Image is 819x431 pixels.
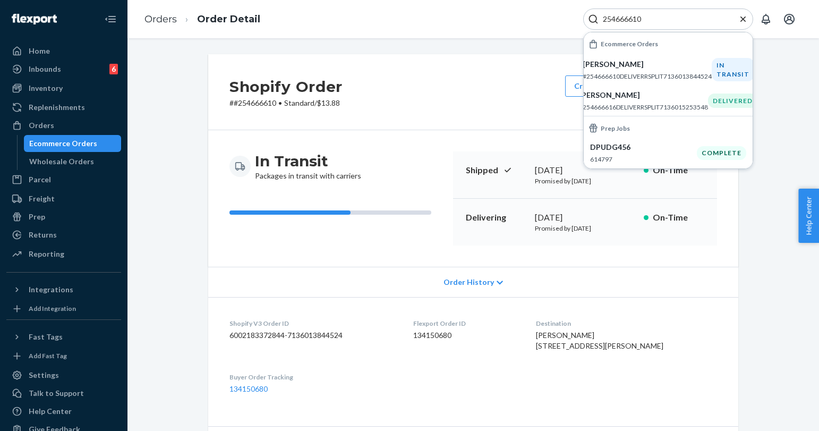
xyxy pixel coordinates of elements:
div: Wholesale Orders [29,156,94,167]
div: Add Fast Tag [29,351,67,360]
a: Wholesale Orders [24,153,122,170]
dd: 6002183372844-7136013844524 [229,330,396,341]
a: Ecommerce Orders [24,135,122,152]
img: Flexport logo [12,14,57,24]
p: [PERSON_NAME] [583,59,712,70]
div: Prep [29,212,45,222]
p: On-Time [653,212,704,224]
a: Returns [6,226,121,243]
div: Replenishments [29,102,85,113]
div: Packages in transit with carriers [255,151,361,181]
div: Orders [29,120,54,131]
h6: Ecommerce Orders [601,40,658,47]
button: Integrations [6,281,121,298]
div: Inbounds [29,64,61,74]
p: Promised by [DATE] [535,176,635,185]
a: Order Detail [197,13,260,25]
a: Freight [6,190,121,207]
div: Complete [697,146,746,159]
a: Help Center [6,403,121,420]
p: 614797 [590,155,697,164]
h6: Prep Jobs [601,125,630,132]
button: Open notifications [755,9,777,30]
h2: Shopify Order [229,75,343,98]
button: Open account menu [779,9,800,30]
h3: In Transit [255,151,361,171]
a: Add Integration [6,302,121,315]
button: Close Navigation [100,9,121,30]
div: Add Integration [29,304,76,313]
span: Order History [443,277,494,288]
p: Shipped [466,164,526,176]
iframe: Opens a widget where you can chat to one of our agents [752,399,808,426]
div: Help Center [29,406,72,417]
a: Orders [6,117,121,134]
a: Prep [6,208,121,225]
button: Talk to Support [6,385,121,402]
a: Reporting [6,246,121,263]
ol: breadcrumbs [136,4,269,35]
button: Create Return [565,75,634,97]
dd: 134150680 [413,330,519,341]
p: #254666610DELIVERRSPLIT7136013844524 [583,72,712,81]
div: 6 [109,64,118,74]
a: Settings [6,367,121,384]
span: Standard [284,98,314,107]
a: Parcel [6,171,121,188]
dt: Buyer Order Tracking [229,373,396,382]
div: IN TRANSIT [712,58,754,81]
div: Inventory [29,83,63,94]
p: Delivering [466,212,526,224]
div: [DATE] [535,164,635,176]
dt: Destination [536,319,717,328]
button: Close Search [738,14,748,25]
div: Settings [29,370,59,381]
div: Freight [29,193,55,204]
span: • [278,98,282,107]
p: Promised by [DATE] [535,224,635,233]
p: # #254666610 / $13.88 [229,98,343,108]
div: Home [29,46,50,56]
input: Search Input [599,14,729,24]
a: Inventory [6,80,121,97]
dt: Shopify V3 Order ID [229,319,396,328]
button: Help Center [798,189,819,243]
div: Ecommerce Orders [29,138,97,149]
button: Fast Tags [6,328,121,345]
div: Reporting [29,249,64,259]
p: #254666616DELIVERRSPLIT7136015253548 [579,103,708,112]
p: DPUDG456 [590,142,697,153]
span: [PERSON_NAME] [STREET_ADDRESS][PERSON_NAME] [536,331,663,350]
dt: Flexport Order ID [413,319,519,328]
p: On-Time [653,164,704,176]
a: Orders [144,13,177,25]
a: 134150680 [229,384,268,393]
div: Fast Tags [29,332,63,342]
a: Home [6,43,121,60]
div: Talk to Support [29,388,84,399]
a: Add Fast Tag [6,350,121,362]
div: Returns [29,230,57,240]
div: Parcel [29,174,51,185]
div: [DATE] [535,212,635,224]
div: DELIVERED [708,94,757,108]
a: Inbounds6 [6,61,121,78]
svg: Search Icon [588,14,599,24]
a: Replenishments [6,99,121,116]
p: [PERSON_NAME] [579,90,708,100]
div: Integrations [29,284,73,295]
